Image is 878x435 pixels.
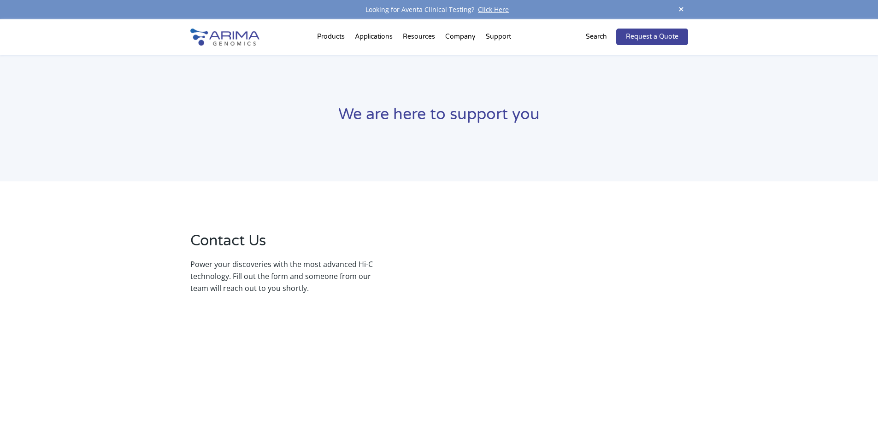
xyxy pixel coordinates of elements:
iframe: Form 1 [400,231,688,300]
h2: Contact Us [190,231,373,258]
a: Request a Quote [616,29,688,45]
div: Looking for Aventa Clinical Testing? [190,4,688,16]
a: Click Here [474,5,513,14]
p: Power your discoveries with the most advanced Hi-C technology. Fill out the form and someone from... [190,258,373,294]
p: Search [586,31,607,43]
img: Arima-Genomics-logo [190,29,259,46]
h1: We are here to support you [190,104,688,132]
